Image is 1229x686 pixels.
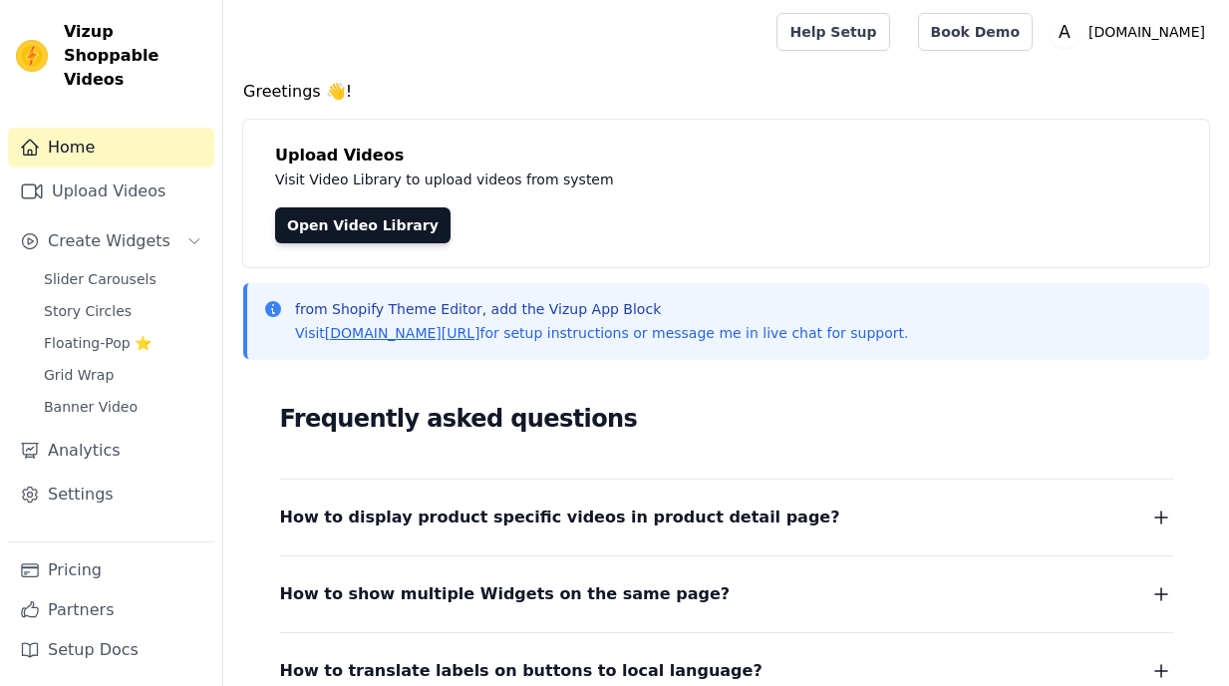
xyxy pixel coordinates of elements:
span: Slider Carousels [44,269,156,289]
a: Grid Wrap [32,361,214,389]
button: A [DOMAIN_NAME] [1049,14,1213,50]
p: Visit for setup instructions or message me in live chat for support. [295,323,908,343]
a: Book Demo [918,13,1033,51]
h4: Greetings 👋! [243,80,1209,104]
a: Settings [8,475,214,514]
a: Analytics [8,431,214,471]
a: Story Circles [32,297,214,325]
span: Grid Wrap [44,365,114,385]
p: [DOMAIN_NAME] [1080,14,1213,50]
span: How to show multiple Widgets on the same page? [280,580,731,608]
a: Open Video Library [275,207,451,243]
a: Help Setup [776,13,889,51]
a: Upload Videos [8,171,214,211]
span: Floating-Pop ⭐ [44,333,152,353]
a: [DOMAIN_NAME][URL] [325,325,480,341]
span: Vizup Shoppable Videos [64,20,206,92]
button: How to translate labels on buttons to local language? [280,657,1173,685]
p: Visit Video Library to upload videos from system [275,168,1168,191]
h2: Frequently asked questions [280,399,1173,439]
a: Partners [8,590,214,630]
button: Create Widgets [8,221,214,261]
text: A [1059,22,1071,42]
a: Pricing [8,550,214,590]
a: Floating-Pop ⭐ [32,329,214,357]
p: from Shopify Theme Editor, add the Vizup App Block [295,299,908,319]
a: Home [8,128,214,168]
span: How to display product specific videos in product detail page? [280,504,840,531]
a: Setup Docs [8,630,214,670]
span: How to translate labels on buttons to local language? [280,657,763,685]
h4: Upload Videos [275,144,1177,168]
span: Story Circles [44,301,132,321]
img: Vizup [16,40,48,72]
a: Slider Carousels [32,265,214,293]
button: How to display product specific videos in product detail page? [280,504,1173,531]
span: Create Widgets [48,229,170,253]
button: How to show multiple Widgets on the same page? [280,580,1173,608]
a: Banner Video [32,393,214,421]
span: Banner Video [44,397,138,417]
